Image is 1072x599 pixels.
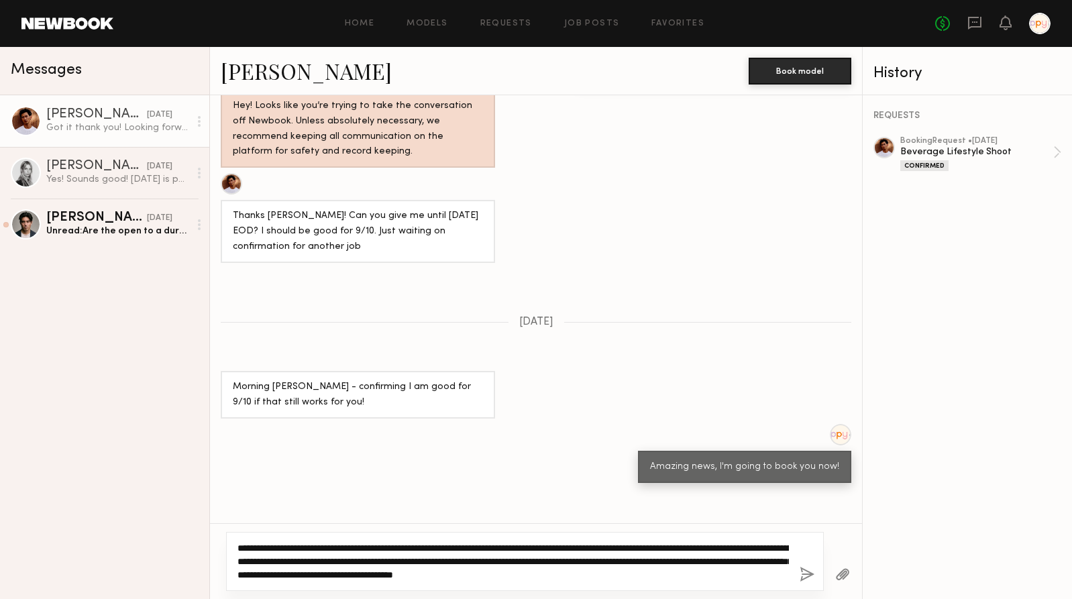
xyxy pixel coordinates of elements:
button: Book model [749,58,851,85]
div: Confirmed [900,160,949,171]
a: [PERSON_NAME] [221,56,392,85]
div: [PERSON_NAME] [46,160,147,173]
div: [DATE] [147,212,172,225]
div: [DATE] [147,109,172,121]
span: [DATE] [519,317,553,328]
div: [DATE] [147,160,172,173]
div: [PERSON_NAME] [46,211,147,225]
div: Got it thank you! Looking forward [PERSON_NAME]! [46,121,189,134]
div: [PERSON_NAME] [46,108,147,121]
div: Amazing news, I'm going to book you now! [650,459,839,475]
div: REQUESTS [873,111,1061,121]
a: Home [345,19,375,28]
div: booking Request • [DATE] [900,137,1053,146]
div: Yes! Sounds good! [DATE] is perfect [46,173,189,186]
div: Hey! Looks like you’re trying to take the conversation off Newbook. Unless absolutely necessary, ... [233,99,483,160]
a: Favorites [651,19,704,28]
a: Models [407,19,447,28]
a: bookingRequest •[DATE]Beverage Lifestyle ShootConfirmed [900,137,1061,171]
div: Beverage Lifestyle Shoot [900,146,1053,158]
span: Messages [11,62,82,78]
a: Book model [749,64,851,76]
a: Job Posts [564,19,620,28]
div: Morning [PERSON_NAME] - confirming I am good for 9/10 if that still works for you! [233,380,483,411]
a: Requests [480,19,532,28]
div: History [873,66,1061,81]
div: Thanks [PERSON_NAME]! Can you give me until [DATE] EOD? I should be good for 9/10. Just waiting o... [233,209,483,255]
div: Unread: Are the open to a duration? I normally don’t do perpetuity [46,225,189,237]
